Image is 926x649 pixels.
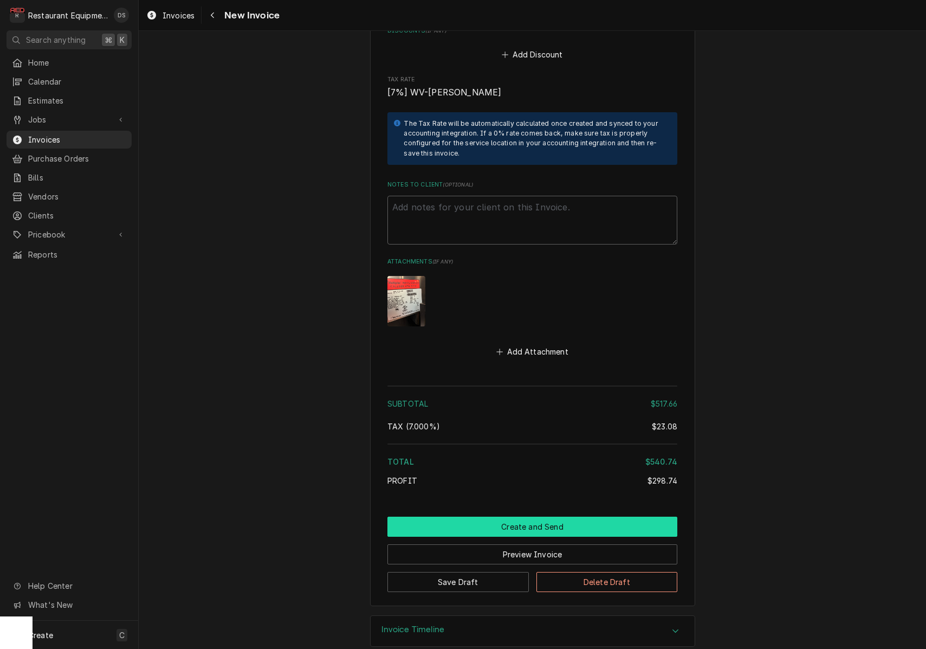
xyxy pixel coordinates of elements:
[495,344,571,359] button: Add Attachment
[387,421,677,432] div: Tax
[28,599,125,611] span: What's New
[387,456,677,467] div: Total
[371,616,695,646] button: Accordion Details Expand Trigger
[387,86,677,99] span: Tax Rate
[7,596,132,614] a: Go to What's New
[114,8,129,23] div: Derek Stewart's Avatar
[120,34,125,46] span: K
[387,258,677,359] div: Attachments
[7,92,132,110] a: Estimates
[425,28,446,34] span: ( if any )
[387,258,677,266] label: Attachments
[163,10,195,21] span: Invoices
[105,34,112,46] span: ⌘
[404,119,666,159] div: The Tax Rate will be automatically calculated once created and synced to your accounting integrat...
[647,476,677,485] span: $298.74
[7,169,132,187] a: Bills
[387,537,677,564] div: Button Group Row
[536,572,678,592] button: Delete Draft
[443,182,473,188] span: ( optional )
[387,476,417,485] span: Profit
[387,75,677,84] span: Tax Rate
[114,8,129,23] div: DS
[28,76,126,87] span: Calendar
[387,572,529,592] button: Save Draft
[387,399,428,408] span: Subtotal
[28,10,108,21] div: Restaurant Equipment Diagnostics
[142,7,199,24] a: Invoices
[387,517,677,537] button: Create and Send
[28,153,126,164] span: Purchase Orders
[387,457,414,466] span: Total
[387,181,677,244] div: Notes to Client
[7,111,132,128] a: Go to Jobs
[28,249,126,260] span: Reports
[28,57,126,68] span: Home
[7,226,132,243] a: Go to Pricebook
[652,421,677,432] div: $23.08
[371,616,695,646] div: Accordion Header
[26,34,86,46] span: Search anything
[7,150,132,168] a: Purchase Orders
[7,577,132,595] a: Go to Help Center
[28,114,110,125] span: Jobs
[370,615,695,647] div: Invoice Timeline
[221,8,280,23] span: New Invoice
[432,259,453,265] span: ( if any )
[7,30,132,49] button: Search anything⌘K
[387,181,677,189] label: Notes to Client
[7,207,132,224] a: Clients
[28,210,126,221] span: Clients
[387,517,677,592] div: Button Group
[28,631,53,640] span: Create
[204,7,221,24] button: Navigate back
[7,246,132,264] a: Reports
[387,75,677,99] div: Tax Rate
[10,8,25,23] div: Restaurant Equipment Diagnostics's Avatar
[28,580,125,592] span: Help Center
[387,398,677,409] div: Subtotal
[651,398,677,409] div: $517.66
[119,629,125,641] span: C
[28,95,126,106] span: Estimates
[7,54,132,72] a: Home
[28,172,126,183] span: Bills
[10,8,25,23] div: R
[500,47,565,62] button: Add Discount
[381,625,445,635] h3: Invoice Timeline
[387,87,501,98] span: [7%] WV-[PERSON_NAME]
[7,131,132,149] a: Invoices
[28,191,126,202] span: Vendors
[387,382,677,494] div: Amount Summary
[387,475,677,486] div: Profit
[7,188,132,205] a: Vendors
[28,134,126,145] span: Invoices
[387,564,677,592] div: Button Group Row
[387,422,440,431] span: [6%] West Virginia State [1%] West Virginia, Beckley City
[387,276,425,326] img: alJ1H3QCRLWuVx75jUcH
[645,456,677,467] div: $540.74
[387,27,677,62] div: Discounts
[28,229,110,240] span: Pricebook
[387,544,677,564] button: Preview Invoice
[387,517,677,537] div: Button Group Row
[7,73,132,91] a: Calendar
